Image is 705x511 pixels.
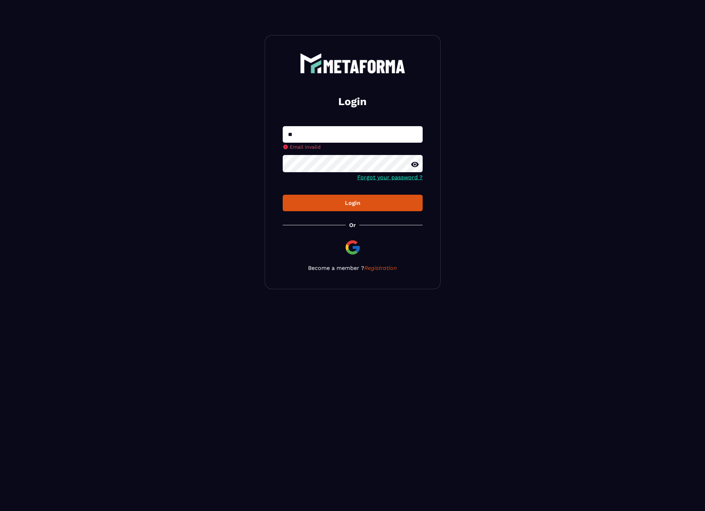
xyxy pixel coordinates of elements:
[283,265,423,271] p: Become a member ?
[288,200,417,206] div: Login
[300,53,405,73] img: logo
[364,265,397,271] a: Registration
[283,195,423,211] button: Login
[290,144,321,150] span: Email invalid
[283,53,423,73] a: logo
[349,222,356,228] p: Or
[357,174,423,181] a: Forgot your password ?
[291,95,414,109] h2: Login
[344,239,361,256] img: google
